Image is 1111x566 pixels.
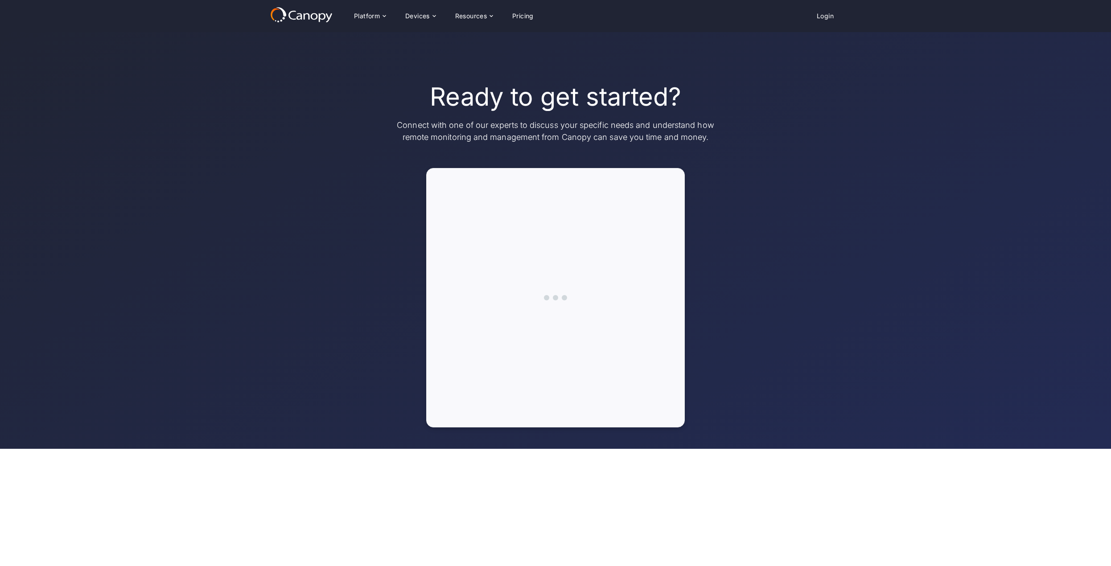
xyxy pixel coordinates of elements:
div: Resources [455,13,487,19]
a: Login [810,8,841,25]
h1: Ready to get started? [430,82,682,112]
p: Connect with one of our experts to discuss your specific needs and understand how remote monitori... [395,119,716,143]
div: Platform [354,13,380,19]
a: Pricing [505,8,541,25]
div: Devices [405,13,430,19]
